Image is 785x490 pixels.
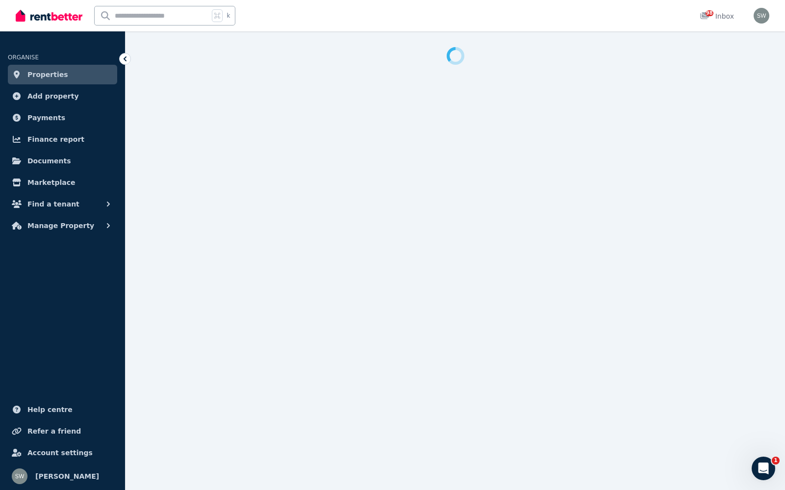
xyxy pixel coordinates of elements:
a: Add property [8,86,117,106]
a: Marketplace [8,173,117,192]
span: Add property [27,90,79,102]
div: Inbox [700,11,734,21]
a: Documents [8,151,117,171]
button: Manage Property [8,216,117,235]
a: Properties [8,65,117,84]
span: Manage Property [27,220,94,232]
iframe: Intercom live chat [752,457,775,480]
img: Sophia Wu [12,468,27,484]
span: [PERSON_NAME] [35,470,99,482]
a: Account settings [8,443,117,463]
img: RentBetter [16,8,82,23]
span: Account settings [27,447,93,459]
span: 98 [706,10,713,16]
a: Help centre [8,400,117,419]
span: Marketplace [27,177,75,188]
a: Refer a friend [8,421,117,441]
span: Find a tenant [27,198,79,210]
button: Find a tenant [8,194,117,214]
span: Payments [27,112,65,124]
span: Properties [27,69,68,80]
a: Finance report [8,129,117,149]
span: Refer a friend [27,425,81,437]
a: Payments [8,108,117,128]
span: ORGANISE [8,54,39,61]
span: Documents [27,155,71,167]
span: Finance report [27,133,84,145]
span: k [227,12,230,20]
img: Sophia Wu [754,8,769,24]
span: 1 [772,457,780,464]
span: Help centre [27,404,73,415]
